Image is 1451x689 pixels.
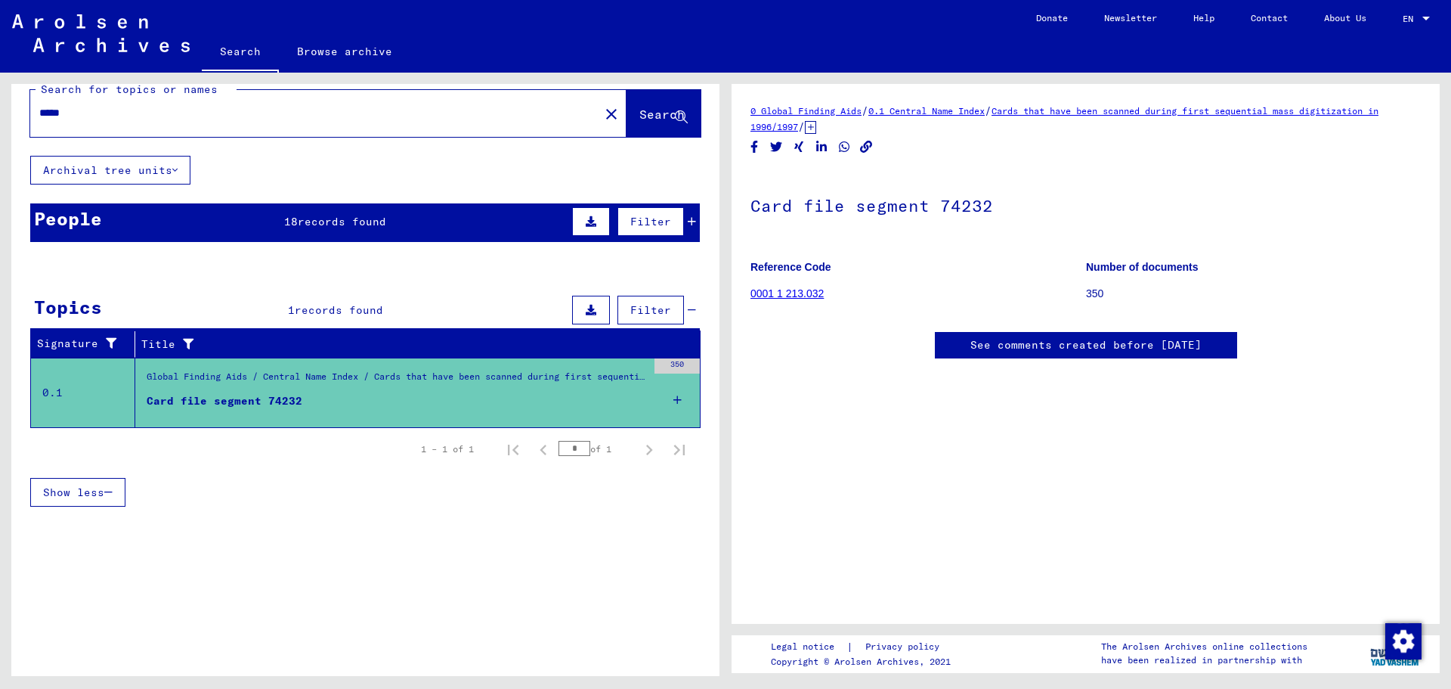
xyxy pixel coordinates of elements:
button: Share on Twitter [769,138,784,157]
a: 0 Global Finding Aids [750,105,862,116]
button: Copy link [859,138,874,157]
button: Share on Facebook [747,138,763,157]
div: Global Finding Aids / Central Name Index / Cards that have been scanned during first sequential m... [147,370,647,391]
mat-label: Search for topics or names [41,82,218,96]
span: Filter [630,215,671,228]
span: / [985,104,992,117]
p: have been realized in partnership with [1101,653,1307,667]
button: Search [626,90,701,137]
div: People [34,205,102,232]
div: Title [141,332,685,356]
b: Reference Code [750,261,831,273]
div: Title [141,337,670,352]
button: Next page [634,434,664,464]
a: See comments created before [DATE] [970,337,1202,353]
button: First page [498,434,528,464]
span: / [798,119,805,133]
button: Share on LinkedIn [814,138,830,157]
a: 0001 1 213.032 [750,287,824,299]
mat-icon: close [602,105,620,123]
div: Signature [37,336,123,352]
p: The Arolsen Archives online collections [1101,640,1307,653]
button: Clear [596,98,626,129]
button: Previous page [528,434,558,464]
button: Last page [664,434,695,464]
span: 18 [284,215,298,228]
span: Search [639,107,685,122]
span: Filter [630,303,671,317]
button: Archival tree units [30,156,190,185]
img: Arolsen_neg.svg [12,14,190,52]
a: Legal notice [771,639,846,655]
b: Number of documents [1086,261,1199,273]
a: Browse archive [279,33,410,70]
button: Filter [617,207,684,236]
a: Privacy policy [853,639,958,655]
button: Filter [617,296,684,324]
p: Copyright © Arolsen Archives, 2021 [771,655,958,669]
div: Signature [37,332,138,356]
a: 0.1 Central Name Index [868,105,985,116]
button: Share on WhatsApp [837,138,852,157]
p: 350 [1086,286,1421,302]
img: Change consent [1385,623,1422,660]
span: / [862,104,868,117]
div: Card file segment 74232 [147,393,302,409]
a: Cards that have been scanned during first sequential mass digitization in 1996/1997 [750,105,1378,132]
span: Show less [43,486,104,499]
h1: Card file segment 74232 [750,171,1421,237]
img: yv_logo.png [1367,635,1424,672]
a: Search [202,33,279,73]
span: records found [298,215,386,228]
button: Share on Xing [791,138,807,157]
button: Show less [30,478,125,507]
div: | [771,639,958,655]
span: EN [1403,14,1419,24]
